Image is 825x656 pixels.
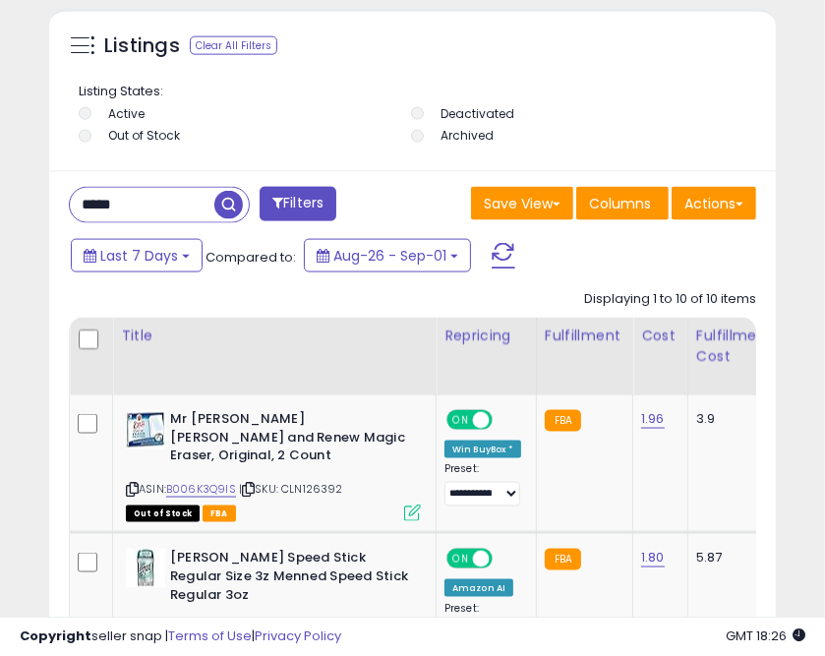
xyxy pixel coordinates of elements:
a: 1.96 [641,409,665,429]
button: Actions [672,187,756,220]
button: Columns [576,187,669,220]
strong: Copyright [20,626,91,645]
label: Out of Stock [108,127,180,144]
div: Cost [641,326,679,346]
label: Deactivated [441,105,514,122]
a: 1.80 [641,548,665,567]
div: 5.87 [696,549,765,567]
label: Active [108,105,145,122]
div: Fulfillment [545,326,624,346]
div: Displaying 1 to 10 of 10 items [584,290,756,309]
div: 3.9 [696,410,765,428]
span: Aug-26 - Sep-01 [333,246,446,266]
div: Clear All Filters [190,36,277,55]
span: ON [448,412,473,429]
b: Mr [PERSON_NAME] [PERSON_NAME] and Renew Magic Eraser, Original, 2 Count [170,410,409,470]
small: FBA [545,410,581,432]
span: | SKU: CLN126392 [239,481,343,497]
span: Compared to: [206,248,296,267]
span: All listings that are currently out of stock and unavailable for purchase on Amazon [126,506,200,522]
span: Columns [589,194,651,213]
button: Last 7 Days [71,239,203,272]
div: seller snap | | [20,627,341,646]
div: ASIN: [126,410,421,519]
div: Preset: [444,462,521,507]
span: 2025-09-12 18:26 GMT [726,626,805,645]
div: Title [121,326,428,346]
span: Last 7 Days [100,246,178,266]
div: Fulfillment Cost [696,326,772,367]
small: FBA [545,549,581,570]
button: Aug-26 - Sep-01 [304,239,471,272]
div: Win BuyBox * [444,441,521,458]
button: Save View [471,187,573,220]
b: [PERSON_NAME] Speed Stick Regular Size 3z Menned Speed Stick Regular 3oz [170,549,409,609]
span: OFF [490,551,521,567]
img: 51uptuV7NkL._SL40_.jpg [126,410,165,449]
span: FBA [203,506,236,522]
span: OFF [490,412,521,429]
button: Filters [260,187,336,221]
p: Listing States: [79,83,751,101]
a: Terms of Use [168,626,252,645]
a: Privacy Policy [255,626,341,645]
div: Repricing [444,326,528,346]
img: 41htyvESUKL._SL40_.jpg [126,549,165,588]
div: Amazon AI [444,579,513,597]
h5: Listings [104,32,180,60]
label: Archived [441,127,494,144]
a: B006K3Q9IS [166,481,236,498]
span: ON [448,551,473,567]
